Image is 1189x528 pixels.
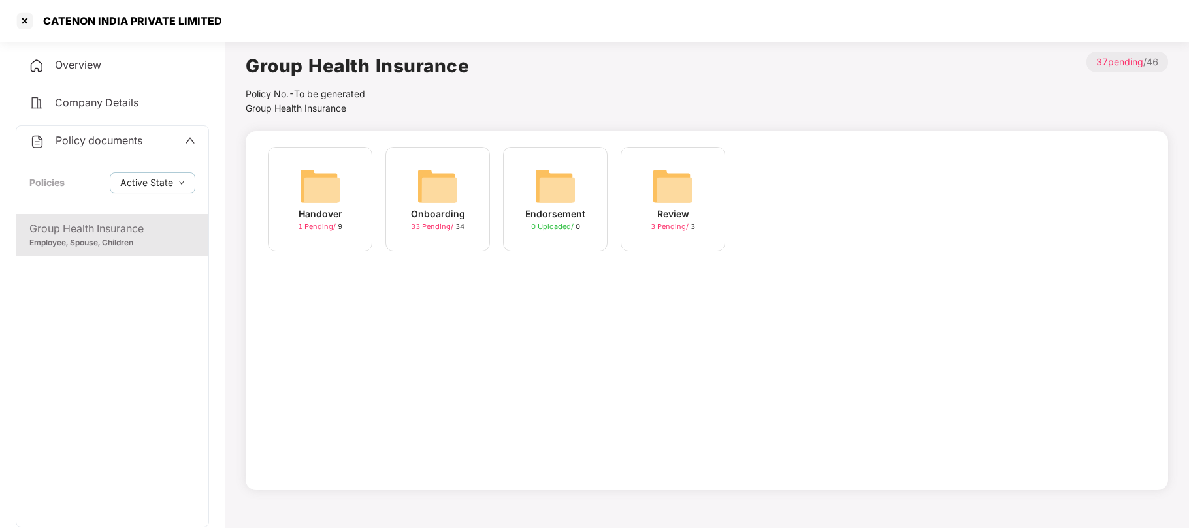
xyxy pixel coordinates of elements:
[110,172,195,193] button: Active Statedown
[525,207,585,221] div: Endorsement
[531,222,576,231] span: 0 Uploaded /
[246,102,346,114] span: Group Health Insurance
[29,176,65,190] div: Policies
[185,135,195,146] span: up
[299,207,342,221] div: Handover
[411,221,464,232] div: 34
[29,237,195,249] div: Employee, Spouse, Children
[178,179,185,187] span: down
[55,96,138,109] span: Company Details
[120,176,173,190] span: Active State
[657,207,689,221] div: Review
[411,222,455,231] span: 33 Pending /
[1096,56,1143,67] span: 37 pending
[298,221,342,232] div: 9
[651,222,691,231] span: 3 Pending /
[35,14,222,27] div: CATENON INDIA PRIVATE LIMITED
[29,221,195,237] div: Group Health Insurance
[531,221,580,232] div: 0
[246,52,469,80] h1: Group Health Insurance
[652,165,694,207] img: svg+xml;base64,PHN2ZyB4bWxucz0iaHR0cDovL3d3dy53My5vcmcvMjAwMC9zdmciIHdpZHRoPSI2NCIgaGVpZ2h0PSI2NC...
[246,87,469,101] div: Policy No.- To be generated
[417,165,459,207] img: svg+xml;base64,PHN2ZyB4bWxucz0iaHR0cDovL3d3dy53My5vcmcvMjAwMC9zdmciIHdpZHRoPSI2NCIgaGVpZ2h0PSI2NC...
[298,222,338,231] span: 1 Pending /
[29,134,45,149] img: svg+xml;base64,PHN2ZyB4bWxucz0iaHR0cDovL3d3dy53My5vcmcvMjAwMC9zdmciIHdpZHRoPSIyNCIgaGVpZ2h0PSIyNC...
[411,207,465,221] div: Onboarding
[29,58,44,74] img: svg+xml;base64,PHN2ZyB4bWxucz0iaHR0cDovL3d3dy53My5vcmcvMjAwMC9zdmciIHdpZHRoPSIyNCIgaGVpZ2h0PSIyNC...
[534,165,576,207] img: svg+xml;base64,PHN2ZyB4bWxucz0iaHR0cDovL3d3dy53My5vcmcvMjAwMC9zdmciIHdpZHRoPSI2NCIgaGVpZ2h0PSI2NC...
[56,134,142,147] span: Policy documents
[299,165,341,207] img: svg+xml;base64,PHN2ZyB4bWxucz0iaHR0cDovL3d3dy53My5vcmcvMjAwMC9zdmciIHdpZHRoPSI2NCIgaGVpZ2h0PSI2NC...
[55,58,101,71] span: Overview
[29,95,44,111] img: svg+xml;base64,PHN2ZyB4bWxucz0iaHR0cDovL3d3dy53My5vcmcvMjAwMC9zdmciIHdpZHRoPSIyNCIgaGVpZ2h0PSIyNC...
[651,221,695,232] div: 3
[1086,52,1168,72] p: / 46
